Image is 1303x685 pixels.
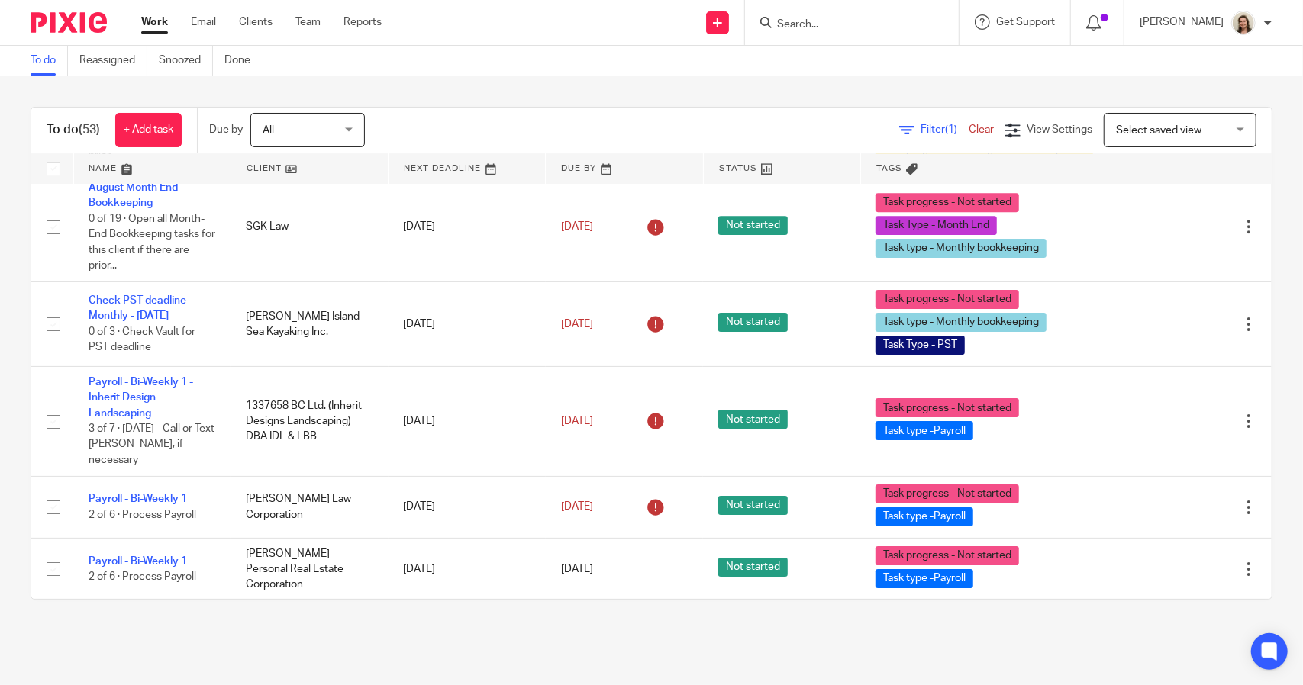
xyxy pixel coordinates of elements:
[718,410,788,429] span: Not started
[876,398,1019,417] span: Task progress - Not started
[389,538,546,600] td: [DATE]
[969,124,994,135] a: Clear
[263,125,274,136] span: All
[876,569,973,588] span: Task type -Payroll
[876,193,1019,212] span: Task progress - Not started
[876,313,1047,332] span: Task type - Monthly bookkeeping
[231,281,388,366] td: [PERSON_NAME] Island Sea Kayaking Inc.
[231,366,388,476] td: 1337658 BC Ltd. (Inherit Designs Landscaping) DBA IDL & LBB
[224,46,262,76] a: Done
[115,113,182,147] a: + Add task
[718,216,788,235] span: Not started
[295,14,321,30] a: Team
[79,46,147,76] a: Reassigned
[209,122,243,137] p: Due by
[31,46,68,76] a: To do
[776,18,913,32] input: Search
[89,571,196,582] span: 2 of 6 · Process Payroll
[876,164,902,172] span: Tags
[876,336,965,355] span: Task Type - PST
[89,295,192,321] a: Check PST deadline - Monthly - [DATE]
[389,281,546,366] td: [DATE]
[1116,125,1201,136] span: Select saved view
[89,556,187,567] a: Payroll - Bi-Weekly 1
[876,421,973,440] span: Task type -Payroll
[231,538,388,600] td: [PERSON_NAME] Personal Real Estate Corporation
[561,564,593,574] span: [DATE]
[239,14,273,30] a: Clients
[945,124,957,135] span: (1)
[389,172,546,282] td: [DATE]
[31,12,107,33] img: Pixie
[1027,124,1092,135] span: View Settings
[159,46,213,76] a: Snoozed
[876,216,997,235] span: Task Type - Month End
[1231,11,1256,35] img: Morgan.JPG
[561,416,593,426] span: [DATE]
[561,319,593,330] span: [DATE]
[191,14,216,30] a: Email
[876,507,973,526] span: Task type -Payroll
[89,510,196,520] span: 2 of 6 · Process Payroll
[89,423,214,465] span: 3 of 7 · [DATE] - Call or Text [PERSON_NAME], if necessary
[89,214,215,272] span: 0 of 19 · Open all Month-End Bookkeeping tasks for this client if there are prior...
[389,366,546,476] td: [DATE]
[231,172,388,282] td: SGK Law
[89,377,193,419] a: Payroll - Bi-Weekly 1 - Inherit Design Landscaping
[718,313,788,332] span: Not started
[389,476,546,538] td: [DATE]
[561,221,593,232] span: [DATE]
[876,290,1019,309] span: Task progress - Not started
[996,17,1055,27] span: Get Support
[1140,14,1224,30] p: [PERSON_NAME]
[89,326,195,353] span: 0 of 3 · Check Vault for PST deadline
[79,124,100,136] span: (53)
[141,14,168,30] a: Work
[876,239,1047,258] span: Task type - Monthly bookkeeping
[231,476,388,538] td: [PERSON_NAME] Law Corporation
[718,496,788,515] span: Not started
[921,124,969,135] span: Filter
[343,14,382,30] a: Reports
[718,558,788,577] span: Not started
[89,494,187,504] a: Payroll - Bi-Weekly 1
[47,122,100,138] h1: To do
[876,484,1019,503] span: Task progress - Not started
[876,546,1019,565] span: Task progress - Not started
[561,501,593,512] span: [DATE]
